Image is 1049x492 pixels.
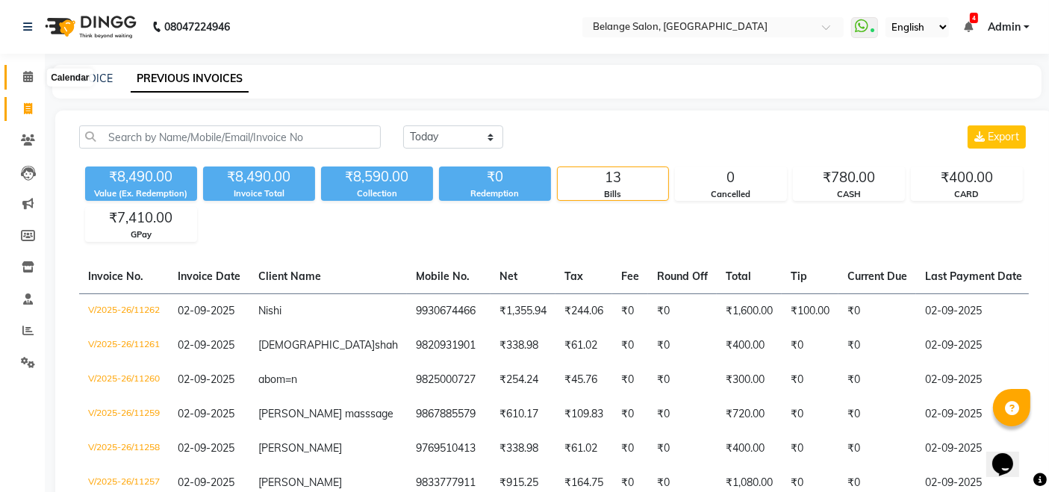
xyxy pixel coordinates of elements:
span: [PERSON_NAME] [258,476,342,489]
td: ₹0 [782,363,838,397]
div: ₹400.00 [912,167,1022,188]
td: ₹0 [838,293,916,328]
div: 0 [676,167,786,188]
td: V/2025-26/11258 [79,432,169,466]
span: [DEMOGRAPHIC_DATA] [258,338,375,352]
td: ₹0 [648,293,717,328]
td: ₹720.00 [717,397,782,432]
td: ₹338.98 [491,328,555,363]
span: 4 [970,13,978,23]
div: ₹8,490.00 [85,166,197,187]
div: ₹780.00 [794,167,904,188]
td: ₹0 [782,432,838,466]
span: Admin [988,19,1021,35]
td: 9867885579 [407,397,491,432]
span: Fee [621,270,639,283]
span: 02-09-2025 [178,338,234,352]
td: ₹400.00 [717,432,782,466]
span: Current Due [847,270,907,283]
div: 13 [558,167,668,188]
td: V/2025-26/11262 [79,293,169,328]
span: shah [375,338,398,352]
td: ₹0 [612,432,648,466]
span: Tax [564,270,583,283]
span: Last Payment Date [925,270,1022,283]
span: [PERSON_NAME] masssage [258,407,393,420]
td: V/2025-26/11259 [79,397,169,432]
div: Value (Ex. Redemption) [85,187,197,200]
div: ₹0 [439,166,551,187]
span: Invoice Date [178,270,240,283]
span: 02-09-2025 [178,441,234,455]
td: 9825000727 [407,363,491,397]
a: PREVIOUS INVOICES [131,66,249,93]
td: ₹0 [838,397,916,432]
span: Client Name [258,270,321,283]
span: Tip [791,270,807,283]
td: ₹300.00 [717,363,782,397]
td: ₹61.02 [555,432,612,466]
div: CARD [912,188,1022,201]
td: ₹109.83 [555,397,612,432]
td: 02-09-2025 [916,432,1031,466]
a: 4 [964,20,973,34]
span: Nishi [258,304,281,317]
td: ₹610.17 [491,397,555,432]
div: GPay [86,228,196,241]
div: Bills [558,188,668,201]
img: logo [38,6,140,48]
div: Cancelled [676,188,786,201]
span: Round Off [657,270,708,283]
td: ₹0 [648,432,717,466]
td: ₹0 [838,363,916,397]
td: ₹0 [612,363,648,397]
td: 9820931901 [407,328,491,363]
b: 08047224946 [164,6,230,48]
td: ₹0 [782,328,838,363]
div: Calendar [47,69,93,87]
td: ₹61.02 [555,328,612,363]
td: ₹0 [782,397,838,432]
td: 02-09-2025 [916,293,1031,328]
iframe: chat widget [986,432,1034,477]
div: Redemption [439,187,551,200]
div: ₹8,490.00 [203,166,315,187]
td: ₹400.00 [717,328,782,363]
div: Collection [321,187,433,200]
td: 02-09-2025 [916,363,1031,397]
div: Invoice Total [203,187,315,200]
td: ₹0 [648,397,717,432]
span: 02-09-2025 [178,304,234,317]
td: ₹0 [838,432,916,466]
td: ₹0 [648,363,717,397]
td: ₹338.98 [491,432,555,466]
input: Search by Name/Mobile/Email/Invoice No [79,125,381,149]
span: Export [988,130,1019,143]
div: CASH [794,188,904,201]
td: V/2025-26/11260 [79,363,169,397]
span: 02-09-2025 [178,407,234,420]
td: 9930674466 [407,293,491,328]
div: ₹7,410.00 [86,208,196,228]
td: ₹254.24 [491,363,555,397]
span: Net [499,270,517,283]
span: Total [726,270,751,283]
td: ₹1,355.94 [491,293,555,328]
td: ₹0 [612,397,648,432]
td: 9769510413 [407,432,491,466]
span: [PERSON_NAME] [258,441,342,455]
td: ₹0 [612,293,648,328]
td: ₹0 [612,328,648,363]
div: ₹8,590.00 [321,166,433,187]
span: abom=n [258,373,297,386]
span: 02-09-2025 [178,476,234,489]
span: 02-09-2025 [178,373,234,386]
td: 02-09-2025 [916,328,1031,363]
span: Invoice No. [88,270,143,283]
td: ₹0 [838,328,916,363]
td: ₹100.00 [782,293,838,328]
td: ₹0 [648,328,717,363]
button: Export [968,125,1026,149]
td: ₹45.76 [555,363,612,397]
span: Mobile No. [416,270,470,283]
